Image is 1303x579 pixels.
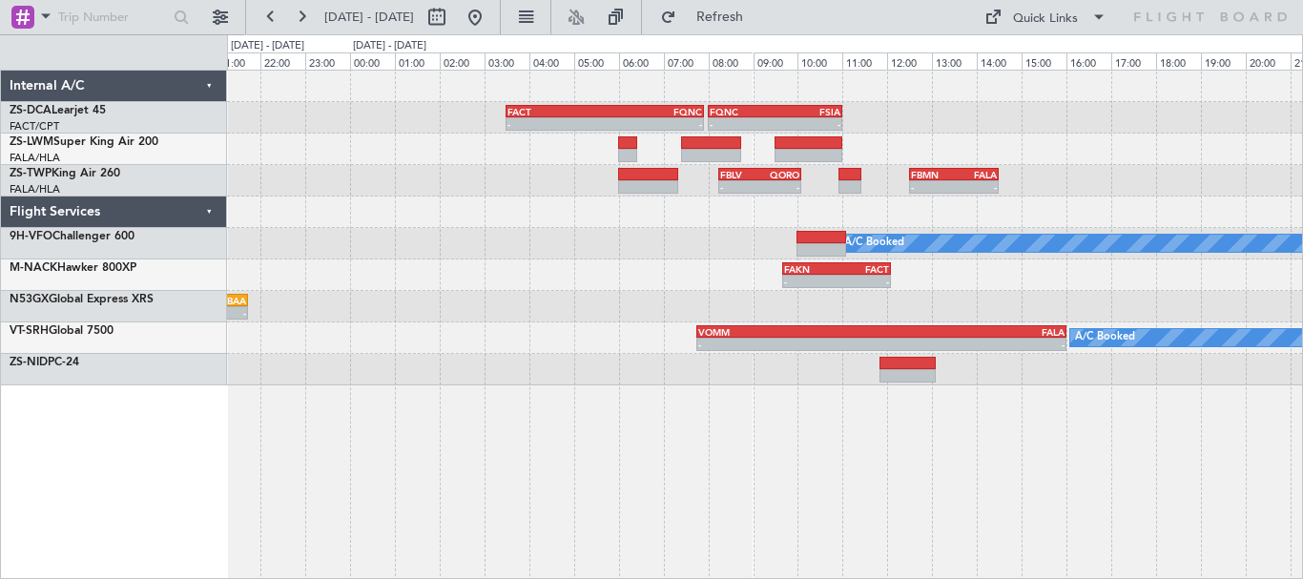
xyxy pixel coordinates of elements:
[507,118,605,130] div: -
[10,262,57,274] span: M-NACK
[720,169,759,180] div: FBLV
[651,2,766,32] button: Refresh
[216,52,260,70] div: 21:00
[305,52,350,70] div: 23:00
[680,10,760,24] span: Refresh
[709,52,754,70] div: 08:00
[710,118,776,130] div: -
[507,106,605,117] div: FACT
[720,181,759,193] div: -
[10,119,59,134] a: FACT/CPT
[760,169,799,180] div: QORO
[10,262,136,274] a: M-NACKHawker 800XP
[975,2,1116,32] button: Quick Links
[485,52,529,70] div: 03:00
[954,169,997,180] div: FALA
[842,52,887,70] div: 11:00
[260,52,305,70] div: 22:00
[784,276,837,287] div: -
[10,357,79,368] a: ZS-NIDPC-24
[10,105,52,116] span: ZS-DCA
[1013,10,1078,29] div: Quick Links
[881,326,1065,338] div: FALA
[605,106,702,117] div: FQNC
[1111,52,1156,70] div: 17:00
[231,38,304,54] div: [DATE] - [DATE]
[664,52,709,70] div: 07:00
[10,294,49,305] span: N53GX
[698,339,881,350] div: -
[10,182,60,196] a: FALA/HLA
[1066,52,1111,70] div: 16:00
[775,118,840,130] div: -
[10,168,52,179] span: ZS-TWP
[10,105,106,116] a: ZS-DCALearjet 45
[698,326,881,338] div: VOMM
[837,263,889,275] div: FACT
[797,52,842,70] div: 10:00
[440,52,485,70] div: 02:00
[775,106,840,117] div: FSIA
[10,168,120,179] a: ZS-TWPKing Air 260
[754,52,798,70] div: 09:00
[881,339,1065,350] div: -
[324,9,414,26] span: [DATE] - [DATE]
[1156,52,1201,70] div: 18:00
[932,52,977,70] div: 13:00
[911,169,954,180] div: FBMN
[760,181,799,193] div: -
[10,325,49,337] span: VT-SRH
[10,357,48,368] span: ZS-NID
[619,52,664,70] div: 06:00
[10,136,53,148] span: ZS-LWM
[574,52,619,70] div: 05:00
[58,3,168,31] input: Trip Number
[353,38,426,54] div: [DATE] - [DATE]
[529,52,574,70] div: 04:00
[1075,323,1135,352] div: A/C Booked
[10,231,134,242] a: 9H-VFOChallenger 600
[784,263,837,275] div: FAKN
[395,52,440,70] div: 01:00
[10,151,60,165] a: FALA/HLA
[10,325,114,337] a: VT-SRHGlobal 7500
[1246,52,1291,70] div: 20:00
[605,118,702,130] div: -
[710,106,776,117] div: FQNC
[844,229,904,258] div: A/C Booked
[10,136,158,148] a: ZS-LWMSuper King Air 200
[887,52,932,70] div: 12:00
[977,52,1022,70] div: 14:00
[911,181,954,193] div: -
[350,52,395,70] div: 00:00
[10,294,154,305] a: N53GXGlobal Express XRS
[837,276,889,287] div: -
[1022,52,1066,70] div: 15:00
[10,231,52,242] span: 9H-VFO
[954,181,997,193] div: -
[1201,52,1246,70] div: 19:00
